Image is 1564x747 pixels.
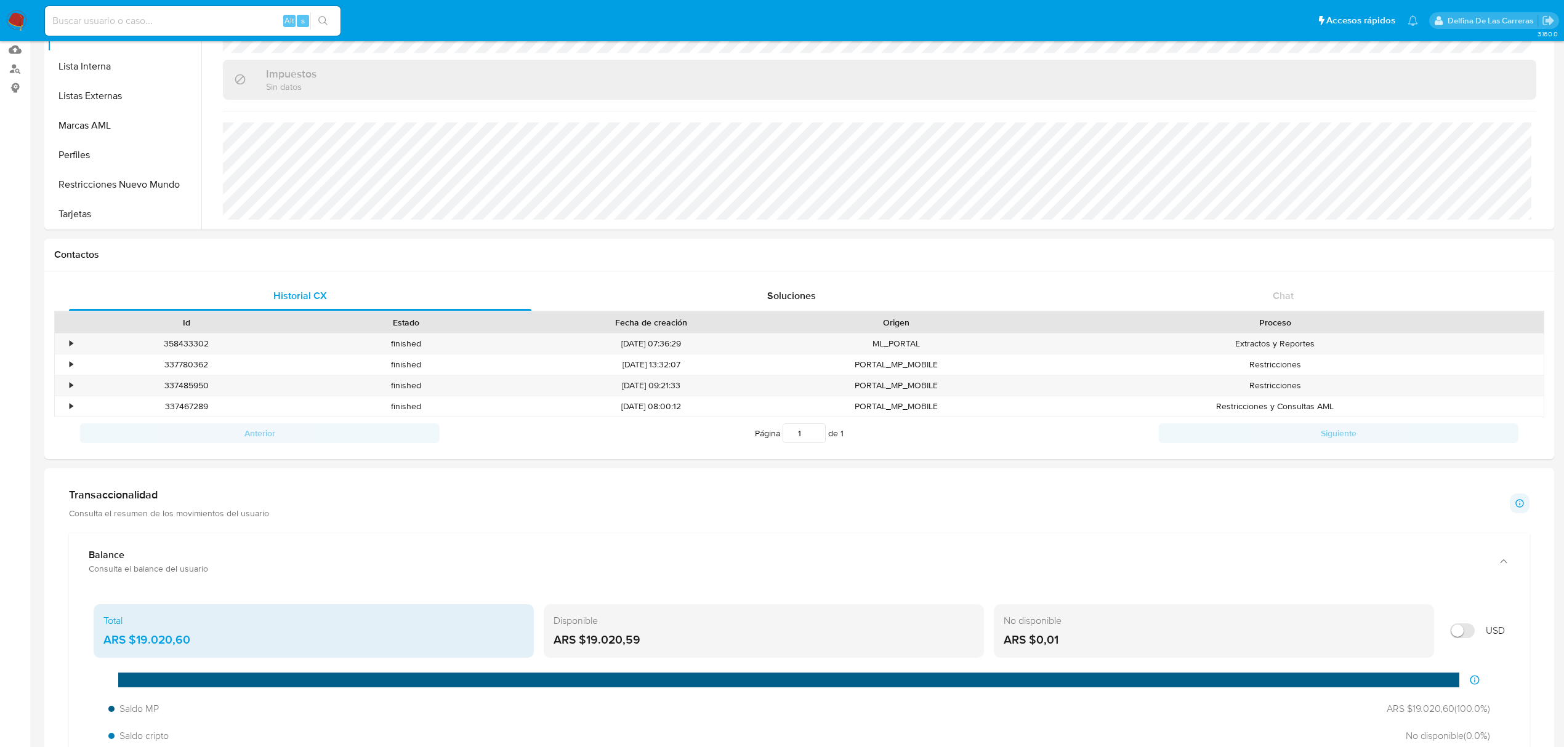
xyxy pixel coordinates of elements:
div: 337485950 [76,375,296,396]
div: finished [296,354,516,375]
span: Página de [755,423,844,443]
button: Restricciones Nuevo Mundo [47,170,201,199]
h1: Contactos [54,249,1544,261]
div: Id [85,316,288,329]
div: PORTAL_MP_MOBILE [786,354,1006,375]
div: • [70,359,73,370]
div: [DATE] 13:32:07 [516,354,786,375]
p: Sin datos [266,81,316,92]
div: Restricciones y Consultas AML [1006,396,1544,417]
p: delfina.delascarreras@mercadolibre.com [1448,15,1538,26]
div: Proceso [1015,316,1535,329]
div: finished [296,375,516,396]
div: PORTAL_MP_MOBILE [786,375,1006,396]
div: Origen [795,316,998,329]
button: Perfiles [47,140,201,170]
button: Marcas AML [47,111,201,140]
div: Extractos y Reportes [1006,334,1544,354]
a: Notificaciones [1408,15,1418,26]
div: ImpuestosSin datos [223,60,1536,100]
span: 3.160.0 [1538,29,1558,39]
div: • [70,338,73,350]
div: 337780362 [76,354,296,375]
span: 1 [840,427,844,439]
div: [DATE] 08:00:12 [516,396,786,417]
div: Restricciones [1006,354,1544,375]
span: Alt [284,15,294,26]
button: Lista Interna [47,52,201,81]
div: PORTAL_MP_MOBILE [786,396,1006,417]
a: Salir [1542,14,1555,27]
div: [DATE] 07:36:29 [516,334,786,354]
div: finished [296,334,516,354]
span: s [301,15,305,26]
button: Listas Externas [47,81,201,111]
div: Estado [305,316,507,329]
h3: Impuestos [266,67,316,81]
button: Tarjetas [47,199,201,229]
div: • [70,380,73,391]
div: [DATE] 09:21:33 [516,375,786,396]
div: 337467289 [76,396,296,417]
span: Soluciones [767,289,816,303]
div: • [70,401,73,412]
div: ML_PORTAL [786,334,1006,354]
div: Restricciones [1006,375,1544,396]
div: 358433302 [76,334,296,354]
button: Anterior [80,423,440,443]
button: Siguiente [1159,423,1518,443]
div: Fecha de creación [525,316,778,329]
input: Buscar usuario o caso... [45,13,341,29]
span: Chat [1273,289,1294,303]
span: Accesos rápidos [1326,14,1395,27]
div: finished [296,396,516,417]
button: search-icon [310,12,336,30]
span: Historial CX [273,289,327,303]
